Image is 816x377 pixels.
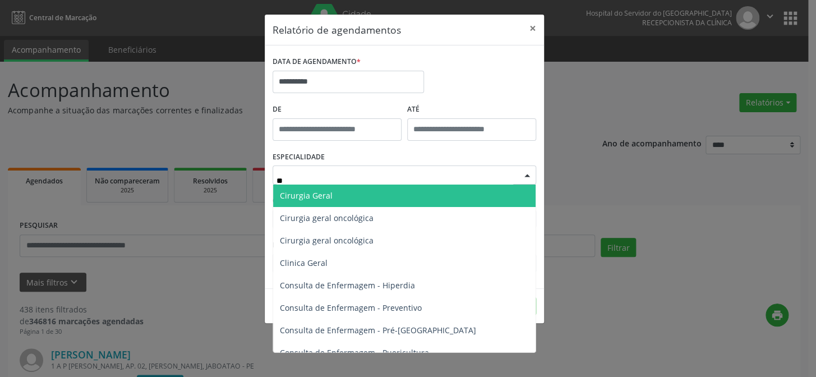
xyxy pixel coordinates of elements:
label: ATÉ [407,101,536,118]
label: ESPECIALIDADE [273,149,325,166]
span: Consulta de Enfermagem - Pré-[GEOGRAPHIC_DATA] [280,325,476,335]
span: Consulta de Enfermagem - Preventivo [280,302,422,313]
span: Cirurgia Geral [280,190,333,201]
span: Cirurgia geral oncológica [280,235,374,246]
label: De [273,101,402,118]
span: Consulta de Enfermagem - Hiperdia [280,280,415,291]
button: Close [522,15,544,42]
h5: Relatório de agendamentos [273,22,401,37]
span: Cirurgia geral oncológica [280,213,374,223]
label: DATA DE AGENDAMENTO [273,53,361,71]
span: Clinica Geral [280,258,328,268]
span: Consulta de Enfermagem - Puericultura [280,347,429,358]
